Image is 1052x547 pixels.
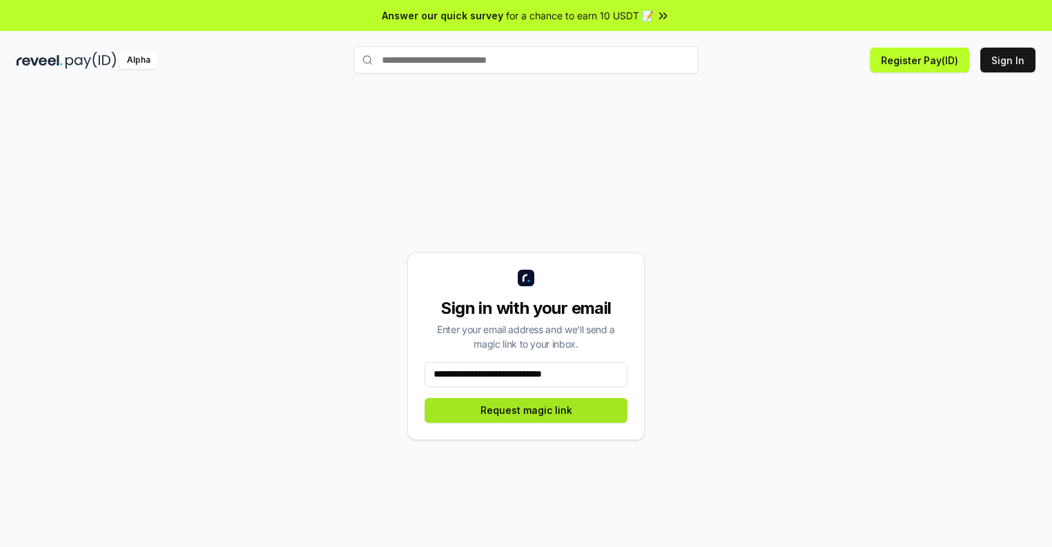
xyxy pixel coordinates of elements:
button: Register Pay(ID) [870,48,969,72]
div: Enter your email address and we’ll send a magic link to your inbox. [425,322,627,351]
div: Sign in with your email [425,297,627,319]
img: logo_small [518,270,534,286]
img: pay_id [65,52,117,69]
div: Alpha [119,52,158,69]
img: reveel_dark [17,52,63,69]
span: for a chance to earn 10 USDT 📝 [506,8,654,23]
button: Sign In [980,48,1035,72]
button: Request magic link [425,398,627,423]
span: Answer our quick survey [382,8,503,23]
